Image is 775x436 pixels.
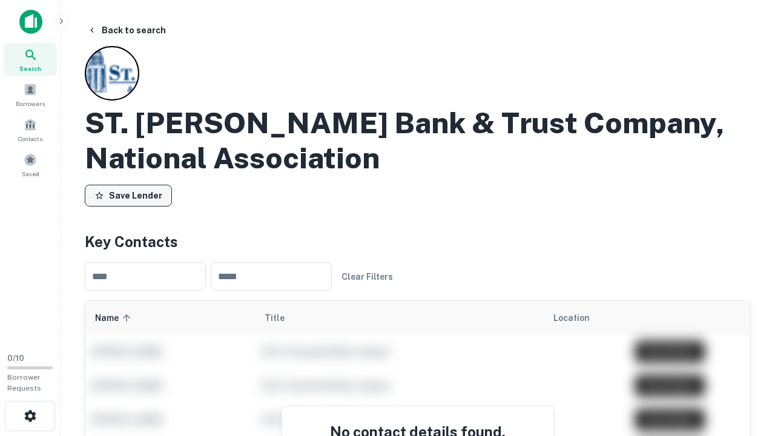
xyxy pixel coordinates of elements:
h4: Key Contacts [85,231,751,253]
iframe: Chat Widget [714,339,775,397]
span: Borrowers [16,99,45,108]
button: Back to search [82,19,171,41]
span: Contacts [18,134,42,144]
a: Contacts [4,113,57,146]
a: Search [4,43,57,76]
button: Clear Filters [337,266,398,288]
button: Save Lender [85,185,172,206]
img: capitalize-icon.png [19,10,42,34]
span: Borrower Requests [7,373,41,392]
a: Borrowers [4,78,57,111]
span: 0 / 10 [7,354,24,363]
h2: ST. [PERSON_NAME] Bank & Trust Company, National Association [85,105,751,175]
span: Search [19,64,41,73]
a: Saved [4,148,57,181]
span: Saved [22,169,39,179]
